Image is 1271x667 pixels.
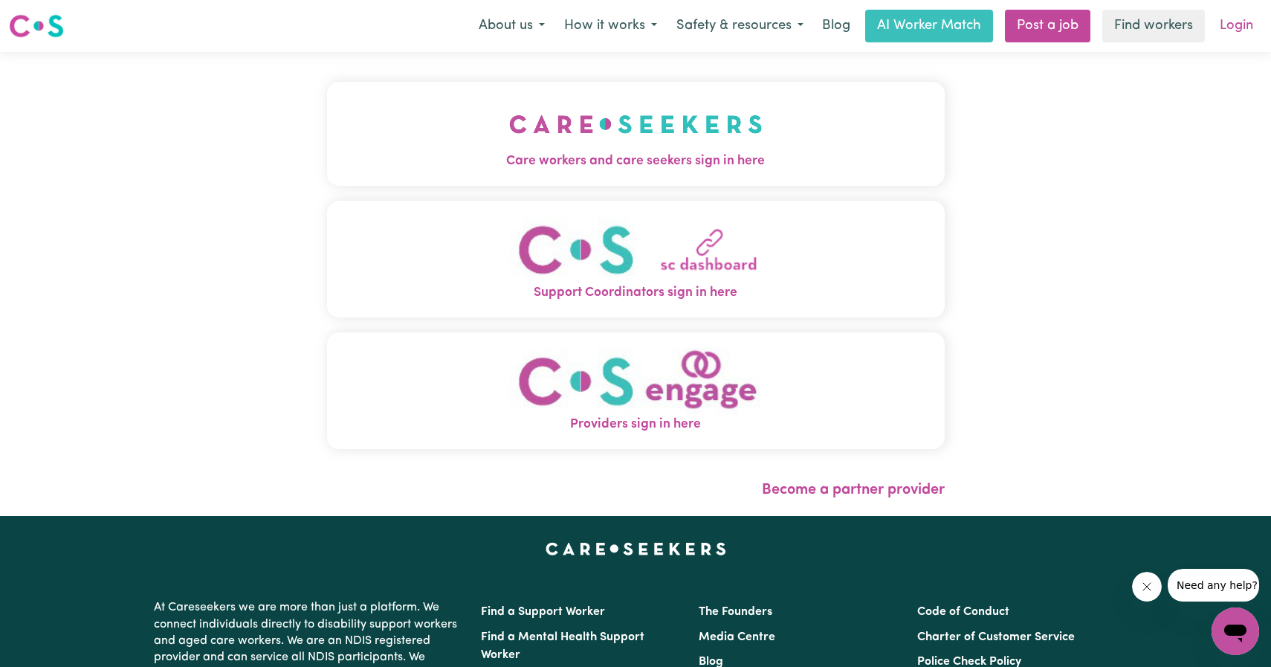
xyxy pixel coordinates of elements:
[917,631,1075,643] a: Charter of Customer Service
[762,483,945,497] a: Become a partner provider
[469,10,554,42] button: About us
[917,606,1009,618] a: Code of Conduct
[481,606,605,618] a: Find a Support Worker
[1132,572,1162,602] iframe: Close message
[546,543,726,555] a: Careseekers home page
[9,13,64,39] img: Careseekers logo
[1211,10,1262,42] a: Login
[481,631,644,661] a: Find a Mental Health Support Worker
[1168,569,1259,602] iframe: Message from company
[1102,10,1205,42] a: Find workers
[327,82,945,186] button: Care workers and care seekers sign in here
[9,9,64,43] a: Careseekers logo
[1212,608,1259,655] iframe: Button to launch messaging window
[667,10,813,42] button: Safety & resources
[554,10,667,42] button: How it works
[327,332,945,449] button: Providers sign in here
[813,10,859,42] a: Blog
[1005,10,1090,42] a: Post a job
[865,10,993,42] a: AI Worker Match
[699,631,775,643] a: Media Centre
[327,201,945,318] button: Support Coordinators sign in here
[327,152,945,171] span: Care workers and care seekers sign in here
[327,283,945,303] span: Support Coordinators sign in here
[327,415,945,434] span: Providers sign in here
[699,606,772,618] a: The Founders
